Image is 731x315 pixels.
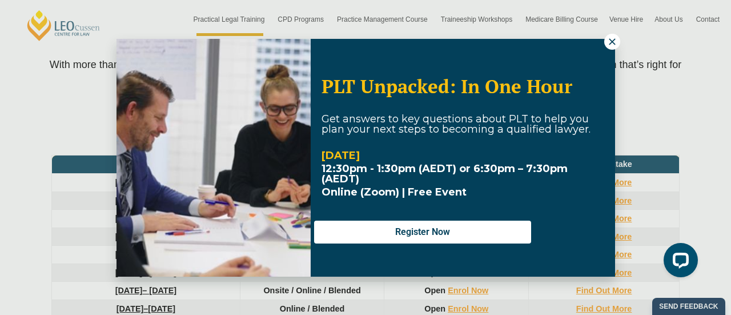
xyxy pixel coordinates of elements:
img: Woman in yellow blouse holding folders looking to the right and smiling [117,39,311,277]
iframe: LiveChat chat widget [654,238,702,286]
button: Close [604,34,620,50]
strong: 12:30pm - 1:30pm (AEDT) or 6:30pm – 7:30pm (AEDT) [322,162,568,185]
span: PLT Unpacked: In One Hour [322,74,572,98]
span: Get answers to key questions about PLT to help you plan your next steps to becoming a qualified l... [322,113,591,135]
strong: [DATE] [322,149,360,162]
span: Online (Zoom) | Free Event [322,186,467,198]
button: Register Now [314,221,531,244]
